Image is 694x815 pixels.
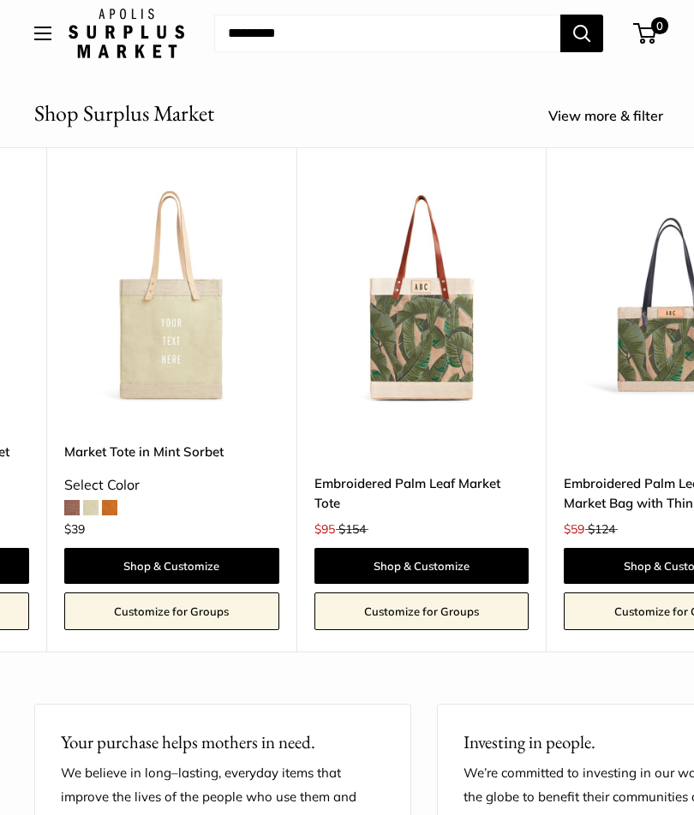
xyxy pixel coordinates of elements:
div: Select Color [64,473,279,498]
button: Search [560,15,603,52]
img: Market Tote in Mint Sorbet [64,191,279,406]
a: Customize for Groups [64,592,279,630]
h2: Shop Surplus Market [34,97,214,130]
span: $154 [338,521,366,537]
span: $39 [64,521,85,537]
span: $59 [564,521,584,537]
button: Open menu [34,27,51,40]
a: Shop & Customize [64,548,279,584]
a: Embroidered Palm Leaf Market Totedescription_A multi-layered motif with eight varying thread colors. [314,191,529,406]
a: Market Tote in Mint Sorbet [64,442,279,461]
a: View more & filter [548,104,682,129]
a: 0 [635,23,656,44]
a: Customize for Groups [314,592,529,630]
span: $124 [588,521,615,537]
a: Market Tote in Mint SorbetMarket Tote in Mint Sorbet [64,191,279,406]
span: $95 [314,521,335,537]
img: Apolis: Surplus Market [69,9,184,58]
img: Embroidered Palm Leaf Market Tote [314,191,529,406]
a: Embroidered Palm Leaf Market Tote [314,473,529,514]
a: Shop & Customize [314,548,529,584]
span: 0 [651,17,668,34]
input: Search... [214,15,560,52]
p: Your purchase helps mothers in need. [61,729,385,756]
